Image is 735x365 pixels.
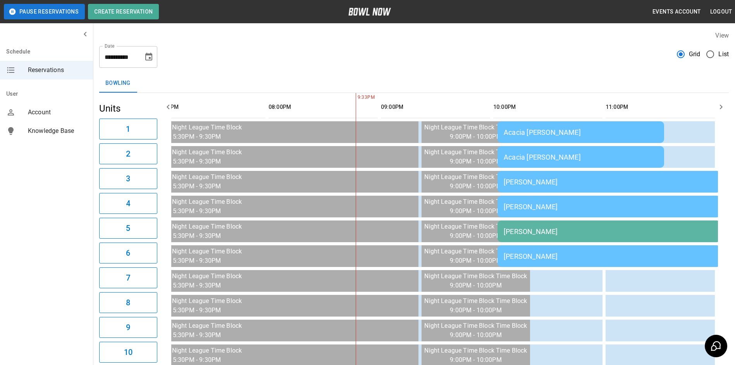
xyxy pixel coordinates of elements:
[99,292,157,313] button: 8
[99,243,157,263] button: 6
[126,247,130,259] h6: 6
[126,222,130,234] h6: 5
[126,296,130,309] h6: 8
[356,94,358,102] span: 9:33PM
[504,153,658,161] div: Acacia [PERSON_NAME]
[99,143,157,164] button: 2
[28,126,87,136] span: Knowledge Base
[126,197,130,210] h6: 4
[504,203,714,211] div: [PERSON_NAME]
[99,317,157,338] button: 9
[126,148,130,160] h6: 2
[28,108,87,117] span: Account
[504,178,714,186] div: [PERSON_NAME]
[99,218,157,239] button: 5
[141,49,157,65] button: Choose date, selected date is Sep 26, 2025
[124,346,133,358] h6: 10
[99,193,157,214] button: 4
[99,74,729,93] div: inventory tabs
[649,5,704,19] button: Events Account
[707,5,735,19] button: Logout
[88,4,159,19] button: Create Reservation
[28,65,87,75] span: Reservations
[504,128,658,136] div: Acacia [PERSON_NAME]
[99,119,157,139] button: 1
[99,267,157,288] button: 7
[99,102,157,115] h5: Units
[126,172,130,185] h6: 3
[715,32,729,39] label: View
[689,50,701,59] span: Grid
[99,74,137,93] button: Bowling
[126,123,130,135] h6: 1
[126,321,130,334] h6: 9
[504,227,714,236] div: [PERSON_NAME]
[4,4,85,19] button: Pause Reservations
[504,252,714,260] div: [PERSON_NAME]
[126,272,130,284] h6: 7
[99,168,157,189] button: 3
[718,50,729,59] span: List
[99,342,157,363] button: 10
[348,8,391,15] img: logo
